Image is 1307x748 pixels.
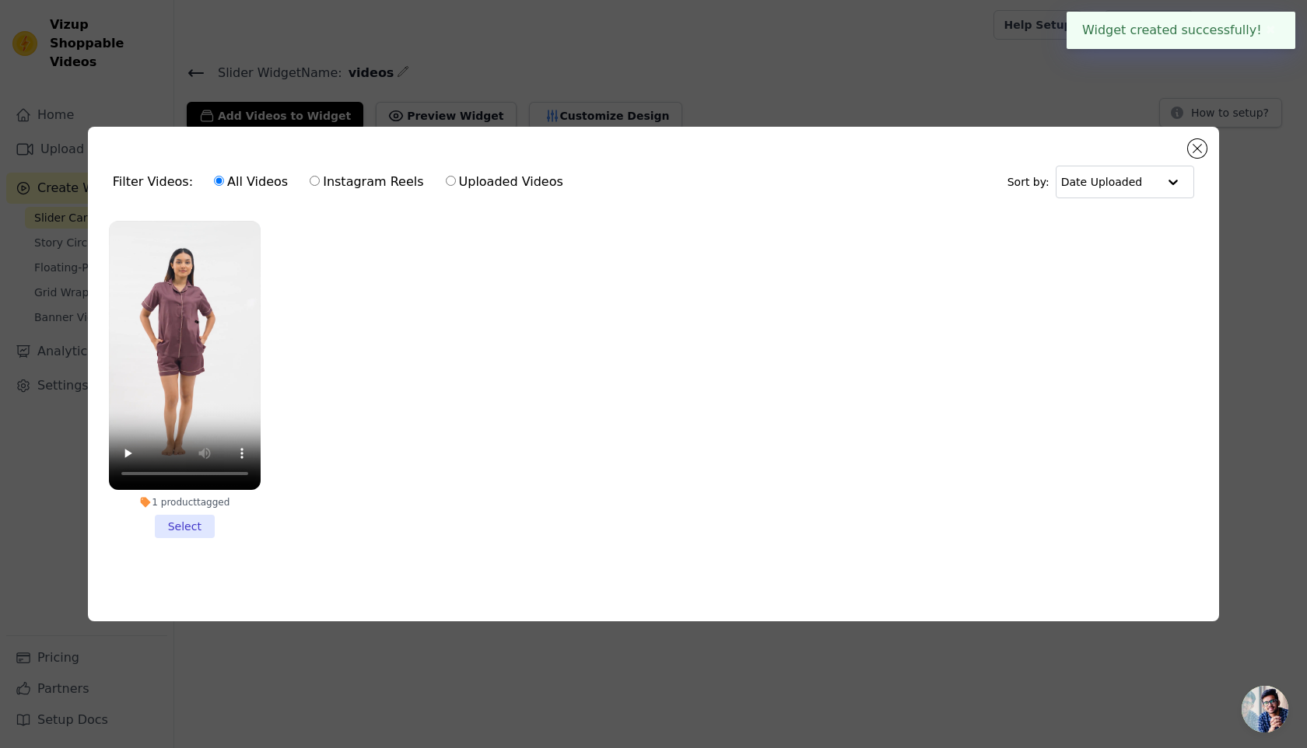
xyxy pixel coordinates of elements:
div: Filter Videos: [113,164,572,200]
div: Widget created successfully! [1067,12,1295,49]
div: Sort by: [1007,166,1195,198]
button: Close [1262,21,1280,40]
label: Instagram Reels [309,172,424,192]
label: Uploaded Videos [445,172,564,192]
label: All Videos [213,172,289,192]
div: 1 product tagged [109,496,261,509]
div: Open chat [1242,686,1288,732]
button: Close modal [1188,139,1207,158]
